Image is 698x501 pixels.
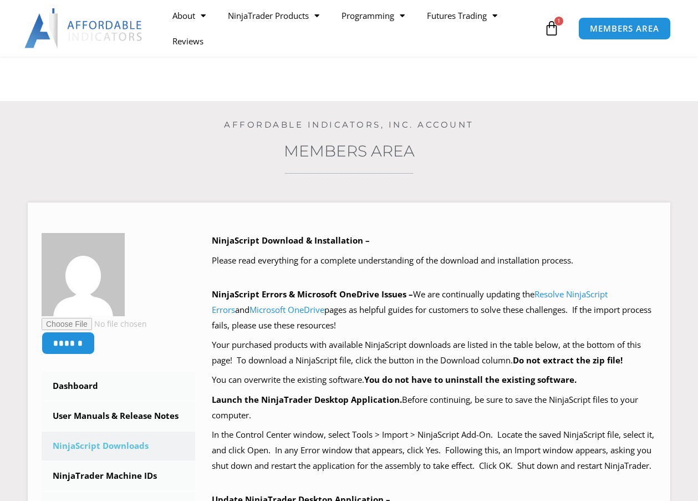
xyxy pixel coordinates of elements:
span: 1 [554,17,563,26]
nav: Menu [161,3,541,54]
b: You do not have to uninstall the existing software. [364,374,577,385]
a: 1 [527,12,576,44]
b: NinjaScript Download & Installation – [212,235,370,246]
a: NinjaTrader Products [217,3,330,28]
b: Do not extract the zip file! [513,355,623,366]
a: Microsoft OneDrive [249,304,324,315]
a: Futures Trading [416,3,508,28]
p: Your purchased products with available NinjaScript downloads are listed in the table below, at th... [212,337,656,368]
a: Dashboard [42,372,195,401]
a: Members Area [284,141,415,160]
img: 404ac7d618c96c00aa0eefc44be3ab7555586e891ef9db552959d5737e496a5b [42,233,125,316]
p: We are continually updating the and pages as helpful guides for customers to solve these challeng... [212,287,656,333]
p: In the Control Center window, select Tools > Import > NinjaScript Add-On. Locate the saved NinjaS... [212,427,656,474]
a: Reviews [161,28,215,54]
img: LogoAI | Affordable Indicators – NinjaTrader [24,8,144,48]
a: Programming [330,3,416,28]
b: NinjaScript Errors & Microsoft OneDrive Issues – [212,289,413,300]
a: NinjaTrader Machine IDs [42,462,195,490]
a: About [161,3,217,28]
p: Before continuing, be sure to save the NinjaScript files to your computer. [212,392,656,423]
a: MEMBERS AREA [578,17,671,40]
a: Affordable Indicators, Inc. Account [224,119,474,130]
a: User Manuals & Release Notes [42,402,195,431]
p: You can overwrite the existing software. [212,372,656,388]
a: Resolve NinjaScript Errors [212,289,608,315]
a: NinjaScript Downloads [42,432,195,460]
p: Please read everything for a complete understanding of the download and installation process. [212,253,656,269]
span: MEMBERS AREA [590,24,659,33]
b: Launch the NinjaTrader Desktop Application. [212,394,402,405]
